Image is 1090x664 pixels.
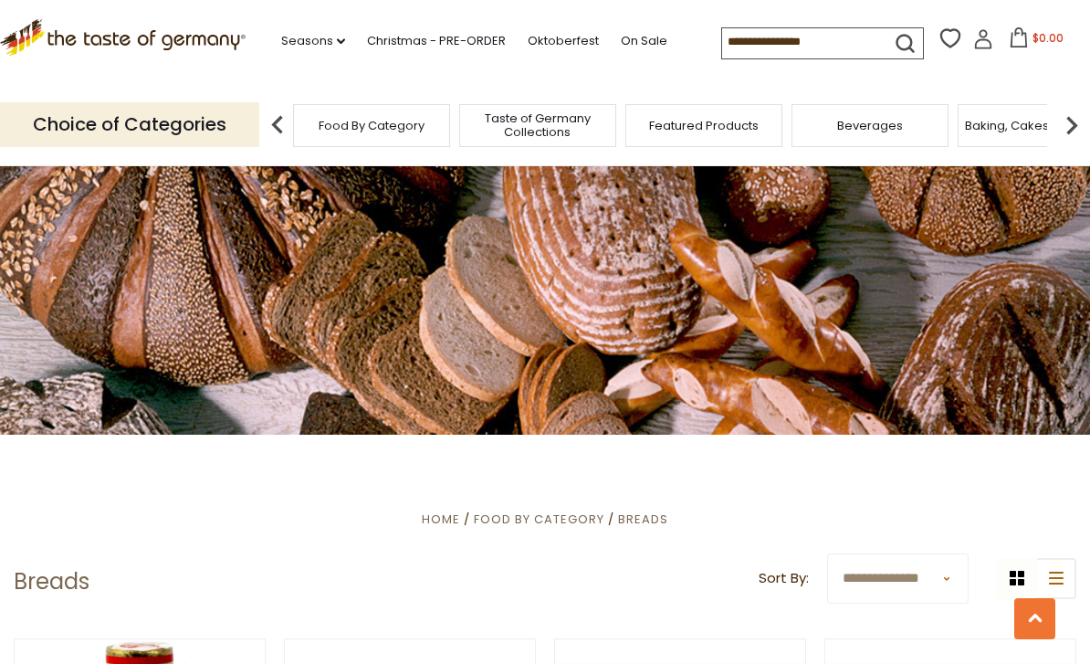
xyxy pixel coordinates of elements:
[528,31,599,51] a: Oktoberfest
[281,31,345,51] a: Seasons
[259,107,296,143] img: previous arrow
[422,511,460,528] a: Home
[367,31,506,51] a: Christmas - PRE-ORDER
[759,567,809,590] label: Sort By:
[997,27,1074,55] button: $0.00
[14,568,89,595] h1: Breads
[837,119,903,132] a: Beverages
[1032,30,1064,46] span: $0.00
[474,511,604,528] a: Food By Category
[1053,107,1090,143] img: next arrow
[618,511,668,528] a: Breads
[621,31,667,51] a: On Sale
[319,119,424,132] a: Food By Category
[465,111,611,139] a: Taste of Germany Collections
[649,119,759,132] a: Featured Products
